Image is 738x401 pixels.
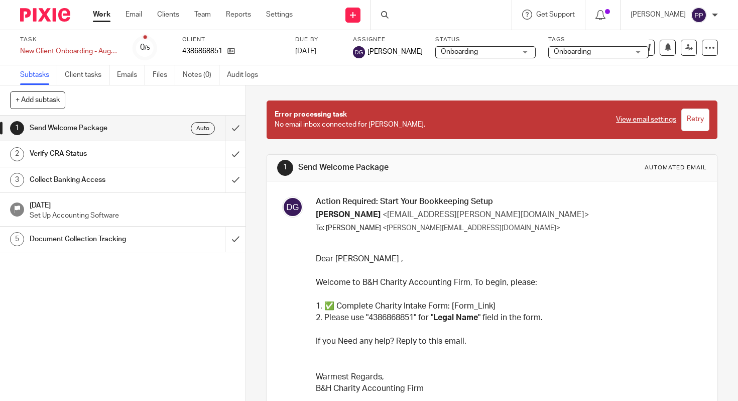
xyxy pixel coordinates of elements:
span: <[PERSON_NAME][EMAIL_ADDRESS][DOMAIN_NAME]> [383,225,560,232]
label: Due by [295,36,340,44]
p: 2. Please use "4386868851" for " " field in the form. [316,312,699,324]
div: 2 [10,147,24,161]
h1: Collect Banking Access [30,172,153,187]
span: <[EMAIL_ADDRESS][PERSON_NAME][DOMAIN_NAME]> [383,211,589,219]
span: Onboarding [441,48,478,55]
h1: Send Welcome Package [30,121,153,136]
a: Subtasks [20,65,57,85]
h3: Action Required: Start Your Bookkeeping Setup [316,196,699,207]
label: Assignee [353,36,423,44]
span: [DATE] [295,48,316,55]
a: Audit logs [227,65,266,85]
p: Set Up Accounting Software [30,211,235,221]
div: 1 [277,160,293,176]
a: Client tasks [65,65,109,85]
a: Clients [157,10,179,20]
h1: [DATE] [30,198,235,211]
div: 5 [10,232,24,246]
p: 4386868851 [182,46,222,56]
div: 0 [140,42,150,53]
p: 1. ✅ Complete Charity Intake Form: [ ] [316,300,699,312]
a: Settings [266,10,293,20]
a: Emails [117,65,145,85]
a: Team [194,10,211,20]
span: Get Support [536,11,575,18]
p: Dear [PERSON_NAME] , Welcome to B&H Charity Accounting Firm, To begin, please: [316,253,699,300]
span: To: [PERSON_NAME] [316,225,381,232]
strong: Legal Name [433,314,478,322]
button: + Add subtask [10,91,65,109]
h1: Send Welcome Package [298,162,513,173]
span: [PERSON_NAME] [316,211,381,219]
h1: Document Collection Tracking [30,232,153,247]
div: 1 [10,121,24,135]
a: Files [153,65,175,85]
div: New Client Onboarding - August [20,46,120,56]
div: 3 [10,173,24,187]
p: [PERSON_NAME] [631,10,686,20]
p: B&H Charity Accounting Firm [316,383,699,394]
small: /5 [145,45,150,51]
img: svg%3E [282,196,303,218]
span: [PERSON_NAME] [367,47,423,57]
label: Status [435,36,536,44]
img: svg%3E [353,46,365,58]
a: Reports [226,10,251,20]
div: Auto [191,122,215,135]
a: Form_Link [454,302,493,310]
p: No email inbox connected for [PERSON_NAME]. [275,110,606,130]
input: Retry [681,109,709,131]
a: Work [93,10,110,20]
a: Email [126,10,142,20]
span: Onboarding [554,48,591,55]
img: svg%3E [691,7,707,23]
label: Task [20,36,120,44]
a: View email settings [616,115,676,125]
div: Automated email [645,164,707,172]
a: Notes (0) [183,65,219,85]
label: Client [182,36,283,44]
p: If you Need any help? Reply to this email. Warmest Regards, [316,336,699,383]
h1: Verify CRA Status [30,146,153,161]
img: Pixie [20,8,70,22]
span: Error processing task [275,111,347,118]
label: Tags [548,36,649,44]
